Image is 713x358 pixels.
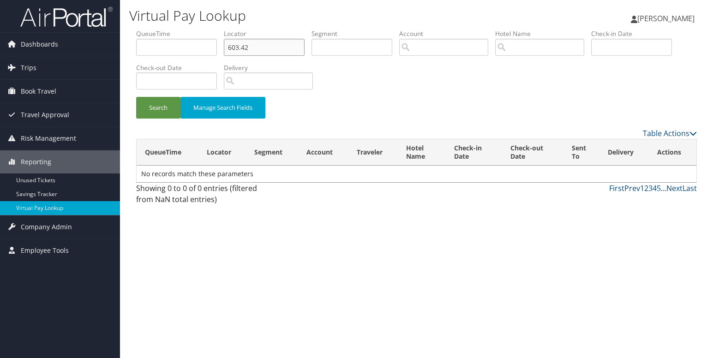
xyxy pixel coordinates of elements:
th: Delivery: activate to sort column ascending [599,139,649,166]
a: 4 [653,183,657,193]
span: [PERSON_NAME] [637,13,695,24]
a: Prev [624,183,640,193]
label: Segment [312,29,399,38]
span: Book Travel [21,80,56,103]
th: Segment: activate to sort column ascending [246,139,298,166]
span: … [661,183,666,193]
label: Locator [224,29,312,38]
a: First [609,183,624,193]
th: Check-in Date: activate to sort column ascending [446,139,502,166]
span: Employee Tools [21,239,69,262]
label: Check-out Date [136,63,224,72]
th: Sent To: activate to sort column descending [563,139,599,166]
button: Search [136,97,180,119]
h1: Virtual Pay Lookup [129,6,512,25]
a: 1 [640,183,644,193]
th: Hotel Name: activate to sort column ascending [398,139,446,166]
th: Actions [649,139,696,166]
label: QueueTime [136,29,224,38]
a: 2 [644,183,648,193]
a: [PERSON_NAME] [631,5,704,32]
th: Traveler: activate to sort column ascending [348,139,398,166]
span: Company Admin [21,215,72,239]
a: Last [683,183,697,193]
span: Trips [21,56,36,79]
span: Dashboards [21,33,58,56]
a: Table Actions [643,128,697,138]
label: Delivery [224,63,320,72]
th: Account: activate to sort column ascending [298,139,348,166]
td: No records match these parameters [137,166,696,182]
img: airportal-logo.png [20,6,113,28]
th: Locator: activate to sort column ascending [198,139,246,166]
span: Reporting [21,150,51,173]
button: Manage Search Fields [180,97,265,119]
a: Next [666,183,683,193]
span: Risk Management [21,127,76,150]
label: Check-in Date [591,29,679,38]
div: Showing 0 to 0 of 0 entries (filtered from NaN total entries) [136,183,266,209]
a: 3 [648,183,653,193]
label: Account [399,29,495,38]
label: Hotel Name [495,29,591,38]
span: Travel Approval [21,103,69,126]
th: QueueTime: activate to sort column ascending [137,139,198,166]
a: 5 [657,183,661,193]
th: Check-out Date: activate to sort column ascending [502,139,564,166]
